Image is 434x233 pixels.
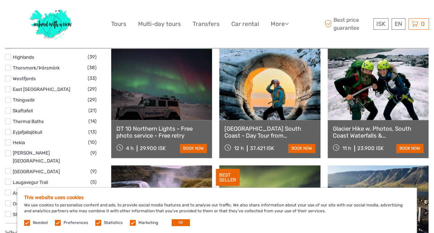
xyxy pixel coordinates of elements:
a: [GEOGRAPHIC_DATA] [13,168,60,174]
div: EN [392,18,405,30]
span: (29) [88,85,97,93]
span: (39) [88,53,97,61]
label: Needed [33,220,48,226]
a: Over The Holidays [13,201,51,206]
a: Multi-day tours [138,19,181,29]
span: 11 h [343,145,351,151]
button: Open LiveChat chat widget [79,11,88,19]
span: 0 [420,20,426,27]
span: (29) [88,96,97,104]
span: (21) [88,106,97,114]
span: (9) [90,167,97,175]
a: Thingvellir [13,97,35,103]
a: [PERSON_NAME][GEOGRAPHIC_DATA] [13,150,60,164]
span: (13) [88,128,97,136]
button: OK [172,219,190,226]
span: (10) [88,138,97,146]
a: Glacier Hike w. Photos, South Coast Waterfalls & [GEOGRAPHIC_DATA] [333,125,423,139]
a: Transfers [193,19,220,29]
span: 4 h [126,145,134,151]
span: (33) [88,74,97,82]
a: book now [180,144,207,153]
a: book now [396,144,423,153]
a: Stuðlagil/Studlagil [13,211,52,217]
a: Westfjords [13,76,36,81]
p: We're away right now. Please check back later! [10,12,78,18]
a: Hekla [13,140,25,145]
span: (14) [88,117,97,125]
a: Tours [111,19,126,29]
a: Car rental [231,19,259,29]
span: Best price guarantee [323,16,372,31]
a: Thermal Baths [13,119,44,124]
div: BEST SELLER [216,169,240,186]
a: [GEOGRAPHIC_DATA] South Coast - Day Tour from [GEOGRAPHIC_DATA] [224,125,315,139]
label: Preferences [64,220,88,226]
a: Laugavegur Trail [13,179,48,185]
label: Marketing [138,220,158,226]
span: (38) [87,64,97,72]
h5: This website uses cookies [24,195,410,201]
div: 37.421 ISK [250,145,274,151]
a: Highlands [13,54,34,60]
a: Skaftafell [13,108,33,113]
a: Askja [13,190,24,195]
span: (5) [90,178,97,186]
a: More [271,19,289,29]
span: 12 h [234,145,244,151]
a: Thorsmork/Þórsmörk [13,65,60,71]
a: DT 10 Northern Lights - Free photo service - Free retry [116,125,207,139]
a: East [GEOGRAPHIC_DATA] [13,86,70,92]
a: Eyjafjallajökull [13,129,42,135]
div: 29.900 ISK [140,145,166,151]
a: book now [288,144,315,153]
div: We use cookies to personalise content and ads, to provide social media features and to analyse ou... [17,188,417,233]
div: 23.900 ISK [357,145,384,151]
span: ISK [376,20,385,27]
span: (9) [90,149,97,157]
label: Statistics [104,220,123,226]
img: 1077-ca632067-b948-436b-9c7a-efe9894e108b_logo_big.jpg [26,5,76,43]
